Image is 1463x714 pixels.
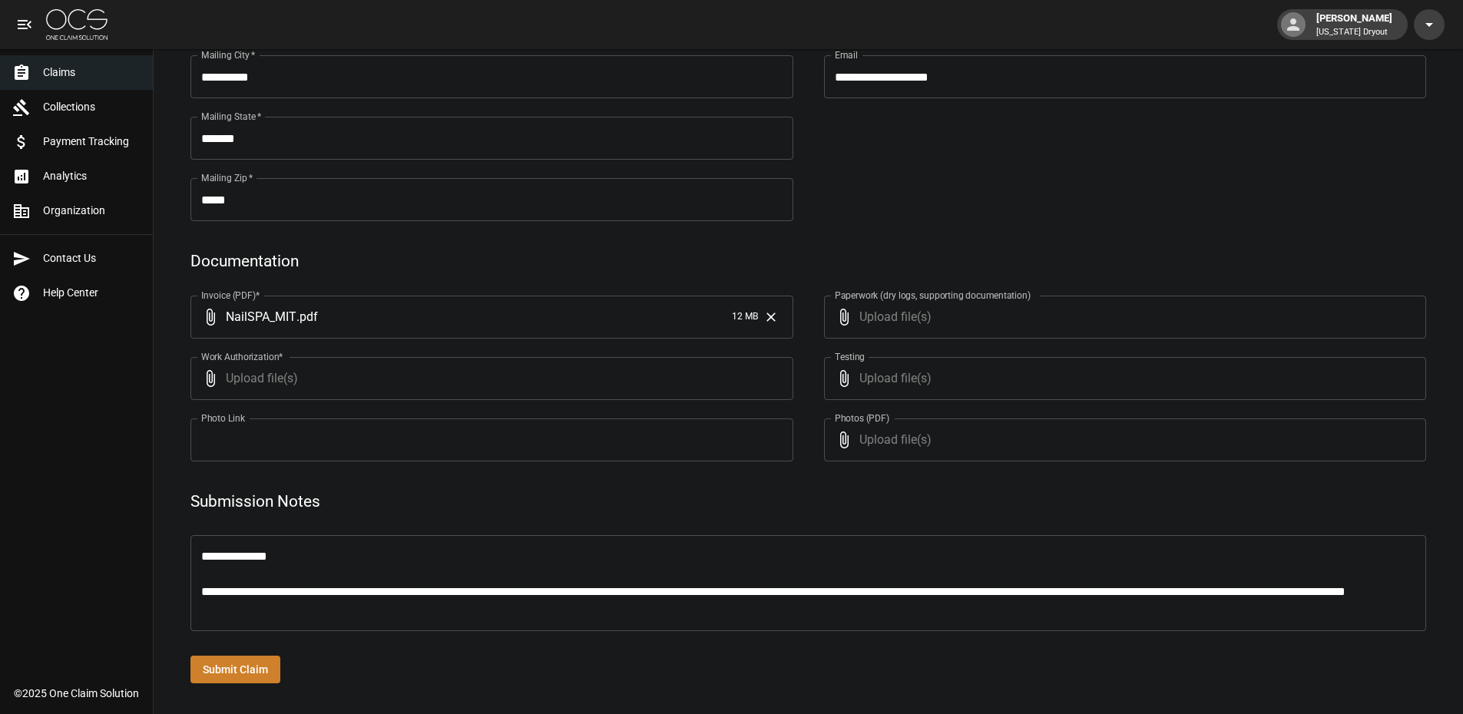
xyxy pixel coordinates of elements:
[43,250,141,266] span: Contact Us
[226,308,296,326] span: NailSPA_MIT
[201,412,245,425] label: Photo Link
[43,99,141,115] span: Collections
[1316,26,1392,39] p: [US_STATE] Dryout
[14,686,139,701] div: © 2025 One Claim Solution
[859,296,1385,339] span: Upload file(s)
[9,9,40,40] button: open drawer
[835,350,865,363] label: Testing
[760,306,783,329] button: Clear
[1310,11,1398,38] div: [PERSON_NAME]
[835,412,889,425] label: Photos (PDF)
[43,168,141,184] span: Analytics
[201,289,260,302] label: Invoice (PDF)*
[46,9,108,40] img: ocs-logo-white-transparent.png
[732,309,758,325] span: 12 MB
[296,308,318,326] span: . pdf
[859,418,1385,461] span: Upload file(s)
[43,285,141,301] span: Help Center
[43,64,141,81] span: Claims
[201,350,283,363] label: Work Authorization*
[835,48,858,61] label: Email
[201,171,253,184] label: Mailing Zip
[190,656,280,684] button: Submit Claim
[43,203,141,219] span: Organization
[43,134,141,150] span: Payment Tracking
[226,357,752,400] span: Upload file(s)
[859,357,1385,400] span: Upload file(s)
[201,110,261,123] label: Mailing State
[835,289,1031,302] label: Paperwork (dry logs, supporting documentation)
[201,48,256,61] label: Mailing City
